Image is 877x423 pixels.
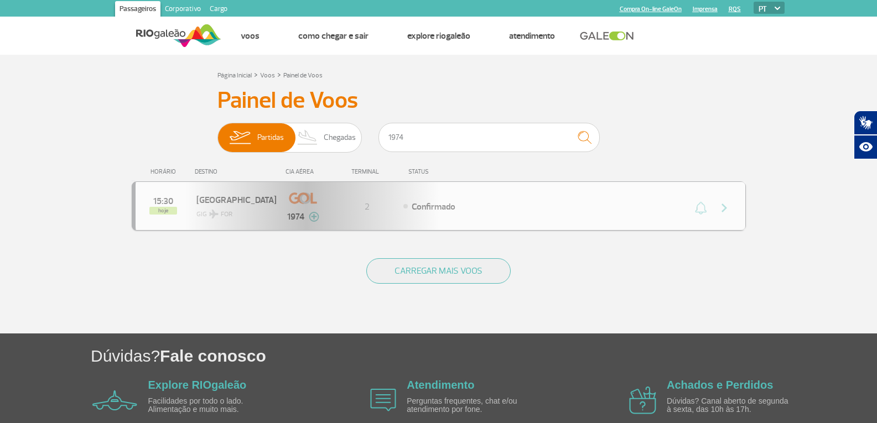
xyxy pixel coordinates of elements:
[667,379,773,391] a: Achados e Perdidos
[257,123,284,152] span: Partidas
[222,123,257,152] img: slider-embarque
[729,6,741,13] a: RQS
[629,387,656,414] img: airplane icon
[378,123,600,152] input: Voo, cidade ou cia aérea
[91,344,877,367] h1: Dúvidas?
[283,71,323,80] a: Painel de Voos
[160,347,266,365] span: Fale conosco
[148,397,276,414] p: Facilidades por todo o lado. Alimentação e muito mais.
[92,390,137,410] img: airplane icon
[403,168,493,175] div: STATUS
[260,71,275,80] a: Voos
[854,111,877,135] button: Abrir tradutor de língua de sinais.
[148,379,247,391] a: Explore RIOgaleão
[407,379,474,391] a: Atendimento
[854,135,877,159] button: Abrir recursos assistivos.
[331,168,403,175] div: TERMINAL
[205,1,232,19] a: Cargo
[217,87,660,114] h3: Painel de Voos
[276,168,331,175] div: CIA AÉREA
[407,30,470,41] a: Explore RIOgaleão
[370,389,396,411] img: airplane icon
[693,6,718,13] a: Imprensa
[217,71,252,80] a: Página Inicial
[292,123,324,152] img: slider-desembarque
[241,30,260,41] a: Voos
[135,168,195,175] div: HORÁRIO
[407,397,534,414] p: Perguntas frequentes, chat e/ou atendimento por fone.
[854,111,877,159] div: Plugin de acessibilidade da Hand Talk.
[195,168,276,175] div: DESTINO
[254,68,258,81] a: >
[324,123,356,152] span: Chegadas
[160,1,205,19] a: Corporativo
[277,68,281,81] a: >
[620,6,682,13] a: Compra On-line GaleOn
[366,258,511,284] button: CARREGAR MAIS VOOS
[667,397,794,414] p: Dúvidas? Canal aberto de segunda à sexta, das 10h às 17h.
[509,30,555,41] a: Atendimento
[298,30,369,41] a: Como chegar e sair
[115,1,160,19] a: Passageiros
